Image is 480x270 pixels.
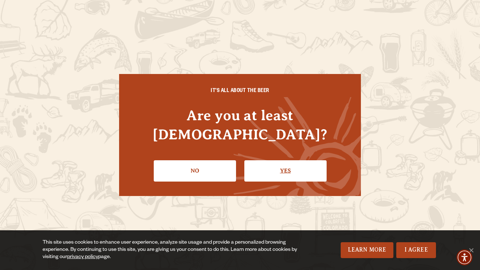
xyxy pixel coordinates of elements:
div: Accessibility Menu [457,249,472,265]
div: This site uses cookies to enhance user experience, analyze site usage and provide a personalized ... [43,239,309,261]
a: I Agree [396,242,436,258]
a: privacy policy [67,254,98,260]
h4: Are you at least [DEMOGRAPHIC_DATA]? [134,106,346,144]
a: No [154,160,236,181]
h6: IT'S ALL ABOUT THE BEER [134,88,346,95]
a: Confirm I'm 21 or older [244,160,327,181]
a: Learn More [341,242,394,258]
